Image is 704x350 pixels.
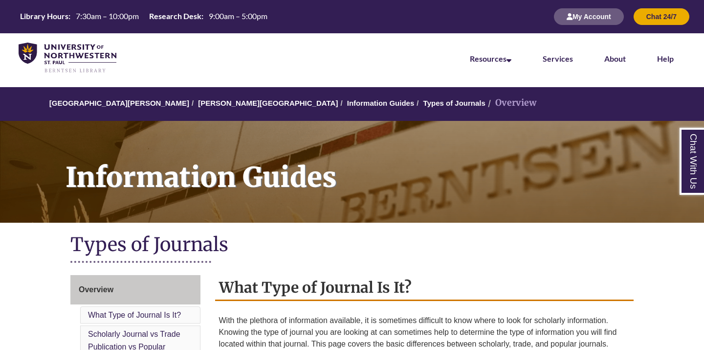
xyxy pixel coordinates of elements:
[19,43,116,73] img: UNWSP Library Logo
[604,54,626,63] a: About
[16,11,72,22] th: Library Hours:
[215,275,634,301] h2: What Type of Journal Is It?
[76,11,139,21] span: 7:30am – 10:00pm
[470,54,511,63] a: Resources
[485,96,536,110] li: Overview
[70,233,634,258] h1: Types of Journals
[209,11,267,21] span: 9:00am – 5:00pm
[55,121,704,210] h1: Information Guides
[657,54,674,63] a: Help
[423,99,485,107] a: Types of Journals
[198,99,338,107] a: [PERSON_NAME][GEOGRAPHIC_DATA]
[16,11,271,23] a: Hours Today
[634,8,689,25] button: Chat 24/7
[49,99,189,107] a: [GEOGRAPHIC_DATA][PERSON_NAME]
[554,12,624,21] a: My Account
[634,12,689,21] a: Chat 24/7
[347,99,415,107] a: Information Guides
[543,54,573,63] a: Services
[70,275,200,304] a: Overview
[79,285,113,294] span: Overview
[145,11,205,22] th: Research Desk:
[88,311,181,319] a: What Type of Journal Is It?
[554,8,624,25] button: My Account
